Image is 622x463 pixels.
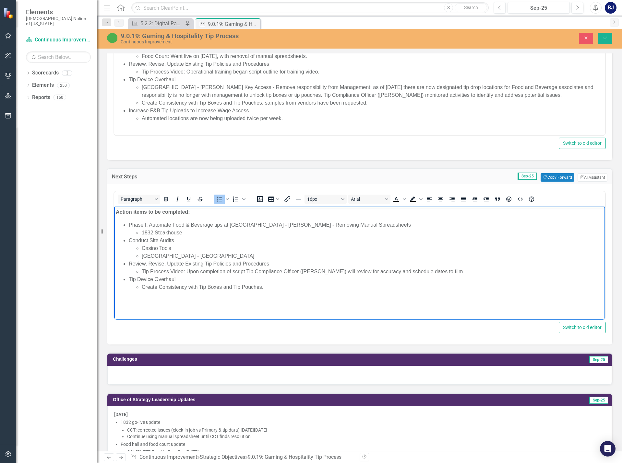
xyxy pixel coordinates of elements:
[131,2,489,14] input: Search ClearPoint...
[26,36,91,44] a: Continuous Improvement
[455,3,487,12] button: Search
[107,33,117,43] img: CI Action Plan Approved/In Progress
[112,174,221,180] h3: Next Steps
[605,2,616,14] button: BJ
[518,173,537,180] span: Sep-25
[541,173,574,182] button: Copy Forward
[492,195,503,204] button: Blockquote
[526,195,537,204] button: Help
[515,195,526,204] button: HTML Editor
[435,195,446,204] button: Align center
[248,454,341,460] div: 9.0.19: Gaming & Hospitality Tip Process
[3,7,15,19] img: ClearPoint Strategy
[121,197,152,202] span: Paragraph
[305,195,347,204] button: Font size 16px
[114,412,128,417] strong: [DATE]
[578,173,607,182] button: AI Assistant
[32,94,50,101] a: Reports
[62,70,72,76] div: 3
[503,195,514,204] button: Emojis
[121,419,605,440] li: 1832 go-live update
[26,51,91,63] input: Search Below...
[121,441,605,462] li: Food hall and food court update
[508,2,570,14] button: Sep-25
[458,195,469,204] button: Justify
[161,195,172,204] button: Bold
[407,195,424,204] div: Background color Black
[139,454,197,460] a: Continuous Improvement
[26,16,91,27] small: [DEMOGRAPHIC_DATA] Nation of [US_STATE]
[510,4,568,12] div: Sep-25
[195,195,206,204] button: Strikethrough
[464,5,478,10] span: Search
[589,356,608,363] span: Sep-25
[282,195,293,204] button: Insert/edit link
[121,32,390,40] div: 9.0.19: Gaming & Hospitality Tip Process
[113,357,386,362] h3: Challenges
[589,397,608,404] span: Sep-25
[183,195,194,204] button: Underline
[214,195,230,204] div: Bullet list
[118,195,160,204] button: Block Paragraph
[559,138,606,149] button: Switch to old editor
[208,20,259,28] div: 9.0.19: Gaming & Hospitality Tip Process
[348,195,390,204] button: Font Arial
[121,40,390,44] div: Continuous Improvement
[130,454,355,461] div: » »
[469,195,480,204] button: Decrease indent
[113,397,513,402] h3: Office of Strategy Leadership Updates
[114,207,605,320] iframe: Rich Text Area
[351,197,383,202] span: Arial
[127,427,605,433] li: CCT: corrected issues (clock-in job vs Primary & tip data) [DATE][DATE]
[600,441,616,457] div: Open Intercom Messenger
[481,195,492,204] button: Increase indent
[559,322,606,333] button: Switch to old editor
[130,19,183,28] a: 5.2.2: Digital Payments KPIs
[255,195,266,204] button: Insert image
[230,195,246,204] div: Numbered list
[32,82,54,89] a: Elements
[140,19,183,28] div: 5.2.2: Digital Payments KPIs
[127,449,605,455] li: COMPLETE Food hall: go live [DATE]
[424,195,435,204] button: Align left
[172,195,183,204] button: Italic
[447,195,458,204] button: Align right
[266,195,281,204] button: Table
[293,195,304,204] button: Horizontal line
[307,197,339,202] span: 16px
[391,195,407,204] div: Text color Black
[54,95,66,100] div: 150
[26,8,91,16] span: Elements
[57,83,70,88] div: 250
[200,454,245,460] a: Strategic Objectives
[32,69,59,77] a: Scorecards
[127,433,605,440] li: Continue using manual spreadsheet until CCT finds resolution
[114,22,605,135] iframe: Rich Text Area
